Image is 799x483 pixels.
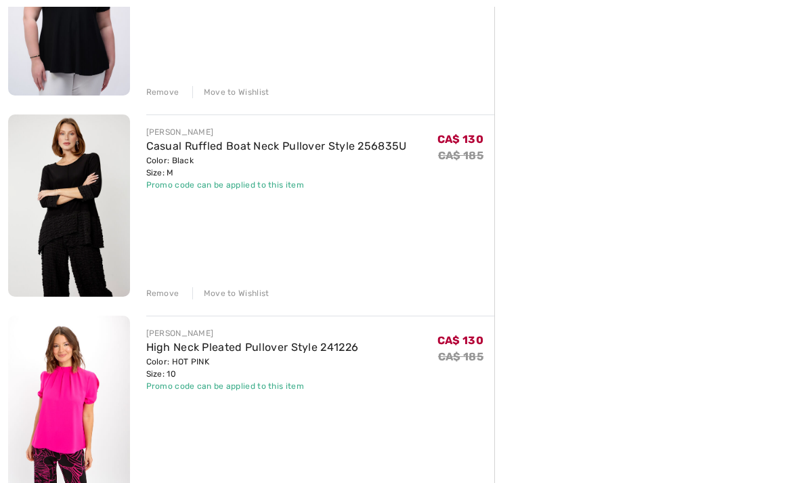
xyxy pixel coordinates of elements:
div: Move to Wishlist [192,287,269,299]
div: Move to Wishlist [192,86,269,98]
div: Color: HOT PINK Size: 10 [146,356,359,380]
s: CA$ 185 [438,350,483,363]
div: Color: Black Size: M [146,154,407,179]
img: Casual Ruffled Boat Neck Pullover Style 256835U [8,114,130,297]
span: CA$ 130 [437,334,483,347]
a: High Neck Pleated Pullover Style 241226 [146,341,359,354]
div: [PERSON_NAME] [146,327,359,339]
div: Promo code can be applied to this item [146,380,359,392]
div: Remove [146,287,179,299]
span: CA$ 130 [437,133,483,146]
a: Casual Ruffled Boat Neck Pullover Style 256835U [146,140,407,152]
div: [PERSON_NAME] [146,126,407,138]
div: Promo code can be applied to this item [146,179,407,191]
div: Remove [146,86,179,98]
s: CA$ 185 [438,149,483,162]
